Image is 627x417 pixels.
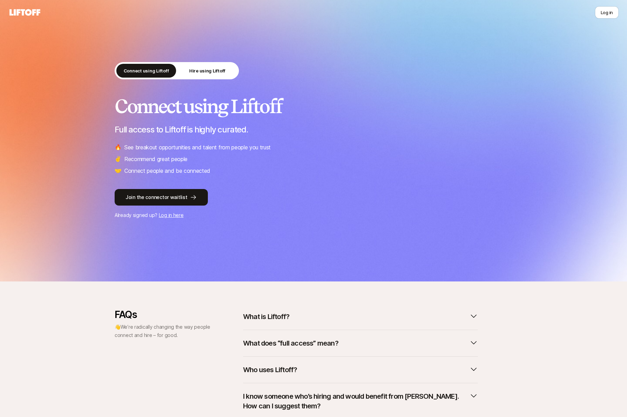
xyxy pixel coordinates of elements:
[115,155,122,163] span: ✌️
[243,389,478,414] button: I know someone who’s hiring and would benefit from [PERSON_NAME]. How can I suggest them?
[243,362,478,377] button: Who uses Liftoff?
[595,6,619,19] button: Log in
[243,365,297,375] p: Who uses Liftoff?
[159,212,184,218] a: Log in here
[124,155,187,163] p: Recommend great people
[115,166,122,175] span: 🤝
[115,189,208,206] button: Join the connector waitlist
[124,166,210,175] p: Connect people and be connected
[189,67,225,74] p: Hire using Liftoff
[115,324,210,338] span: We’re radically changing the way people connect and hire – for good.
[243,336,478,351] button: What does “full access” mean?
[115,125,512,135] p: Full access to Liftoff is highly curated.
[243,338,338,348] p: What does “full access” mean?
[115,211,512,219] p: Already signed up?
[124,143,271,152] p: See breakout opportunities and talent from people you trust
[243,312,289,321] p: What is Liftoff?
[115,323,211,339] p: 👋
[115,143,122,152] span: 🔥
[115,189,512,206] a: Join the connector waitlist
[115,309,211,320] p: FAQs
[243,391,467,411] p: I know someone who’s hiring and would benefit from [PERSON_NAME]. How can I suggest them?
[243,309,478,324] button: What is Liftoff?
[115,96,512,117] h2: Connect using Liftoff
[124,67,169,74] p: Connect using Liftoff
